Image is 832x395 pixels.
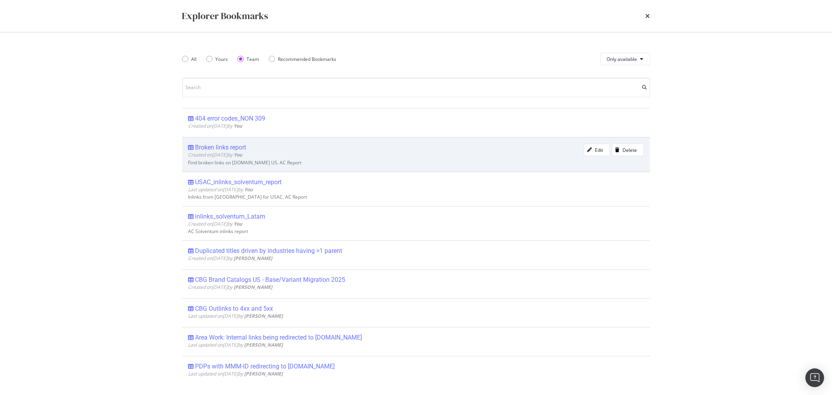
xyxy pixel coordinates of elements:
span: Created on [DATE] by [188,255,273,262]
button: Only available [600,53,650,65]
div: CBG Outlinks to 4xx and 5xx [195,305,273,313]
div: Duplicated titles driven by industries having >1 parent [195,247,342,255]
input: Search [182,78,650,97]
div: Inlinks from [GEOGRAPHIC_DATA] for USAC. AC Report [188,194,644,200]
div: inlinks_solventum_Latam [195,213,266,221]
span: Last updated on [DATE] by [188,186,253,193]
div: Yours [206,56,228,62]
div: times [646,9,650,23]
b: [PERSON_NAME] [245,370,283,377]
span: Created on [DATE] by [188,284,273,290]
div: CBG Brand Catalogs US - Base/Variant Migration 2025 [195,276,346,284]
div: Recommended Bookmarks [269,56,337,62]
div: Edit [595,147,603,153]
div: All [192,56,197,62]
div: Open Intercom Messenger [805,368,824,387]
div: Find broken links on [DOMAIN_NAME] US. AC Report [188,160,644,165]
span: Last updated on [DATE] by [188,342,283,348]
div: All [182,56,197,62]
div: Recommended Bookmarks [278,56,337,62]
div: USAC_inlinks_solventum_report [195,178,282,186]
div: Explorer Bookmarks [182,9,268,23]
span: Created on [DATE] by [188,123,243,129]
div: Broken links report [195,144,247,151]
b: You [234,221,243,227]
b: You [234,123,243,129]
div: Area Work: Internal links being redirected to [DOMAIN_NAME] [195,334,362,342]
button: Delete [612,144,644,156]
span: Created on [DATE] by [188,151,243,158]
b: You [234,151,243,158]
span: Last updated on [DATE] by [188,313,283,319]
div: AC Solventum inlinks report [188,229,644,234]
b: [PERSON_NAME] [234,255,273,262]
b: You [245,186,253,193]
span: Created on [DATE] by [188,221,243,227]
div: Yours [216,56,228,62]
button: Edit [584,144,610,156]
div: PDPs with MMM-ID redirecting to [DOMAIN_NAME] [195,363,335,370]
div: Delete [623,147,637,153]
b: [PERSON_NAME] [234,284,273,290]
b: [PERSON_NAME] [245,313,283,319]
span: Last updated on [DATE] by [188,370,283,377]
div: Team [238,56,259,62]
b: [PERSON_NAME] [245,342,283,348]
div: Team [247,56,259,62]
div: 404 error codes_NON 309 [195,115,266,123]
span: Only available [607,56,637,62]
